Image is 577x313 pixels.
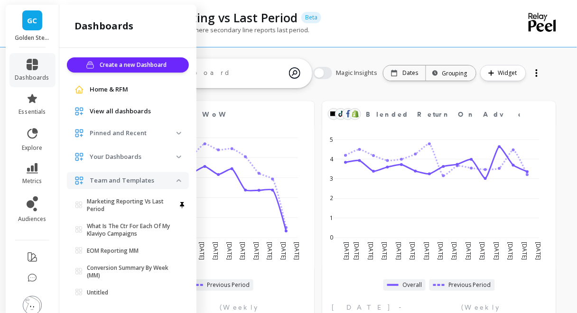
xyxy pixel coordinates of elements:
[100,60,169,70] span: Create a new Dashboard
[74,152,84,162] img: navigation item icon
[28,15,37,26] span: GC
[22,177,42,185] span: metrics
[87,264,177,279] p: Conversion Summary By Week (MM)
[366,108,520,121] span: Blended Return On Advertising Spend (ROAS) - WoW
[90,107,151,116] span: View all dashboards
[95,9,298,26] p: Marketing Reporting vs Last Period
[74,85,84,94] img: navigation item icon
[301,12,321,23] p: Beta
[87,198,177,213] p: Marketing Reporting Vs Last Period
[498,68,520,78] span: Widget
[15,34,50,42] p: Golden Steer Steak Company
[19,108,46,116] span: essentials
[402,69,418,77] p: Dates
[207,281,250,289] span: Previous Period
[90,152,177,162] p: Your Dashboards
[177,132,181,135] img: down caret icon
[15,74,50,82] span: dashboards
[90,129,177,138] p: Pinned and Recent
[90,176,177,185] p: Team and Templates
[87,222,177,238] p: What Is The Ctr For Each Of My Klaviyo Campaigns
[22,144,43,152] span: explore
[90,85,128,94] span: Home & RFM
[87,289,108,296] p: Untitled
[74,129,84,138] img: navigation item icon
[177,179,181,182] img: down caret icon
[87,247,139,255] p: EOM Reporting MM
[177,156,181,158] img: down caret icon
[74,176,84,185] img: navigation item icon
[67,57,189,73] button: Create a new Dashboard
[435,69,467,78] div: Grouping
[90,107,181,116] a: View all dashboards
[74,19,133,33] h2: dashboards
[402,281,422,289] span: Overall
[74,107,84,116] img: navigation item icon
[480,65,526,81] button: Widget
[336,68,379,78] span: Magic Insights
[289,60,300,86] img: magic search icon
[448,281,491,289] span: Previous Period
[18,215,47,223] span: audiences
